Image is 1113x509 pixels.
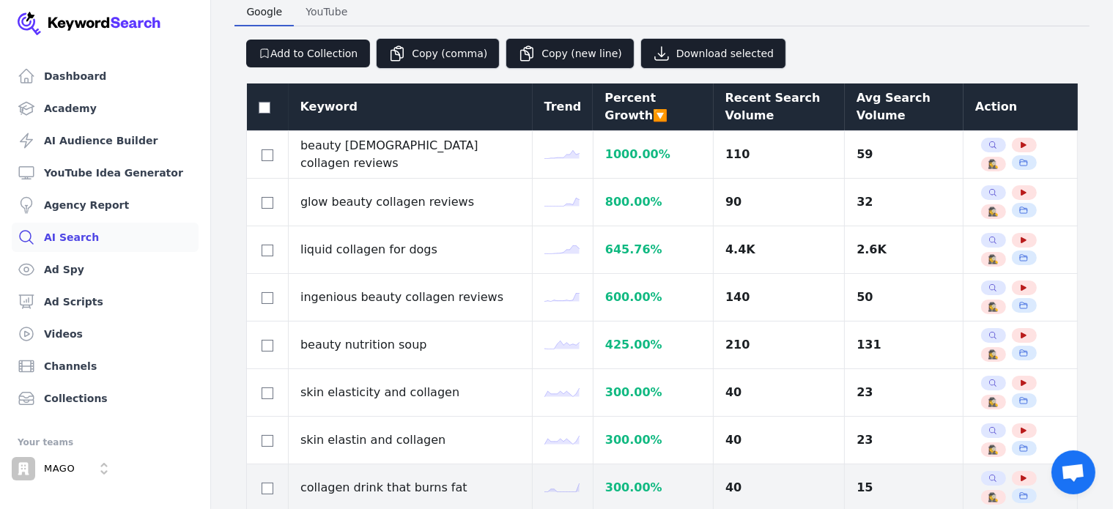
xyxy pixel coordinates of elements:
[12,319,199,349] a: Videos
[289,226,533,274] td: liquid collagen for dogs
[12,457,116,480] button: Open organization switcher
[988,349,999,360] span: 🕵️‍♀️
[12,223,199,252] a: AI Search
[725,146,832,163] div: 110
[289,274,533,322] td: ingenious beauty collagen reviews
[857,336,951,354] div: 131
[289,369,533,417] td: skin elasticity and collagen
[988,491,999,503] span: 🕵️‍♀️
[605,336,701,354] div: 425.00 %
[975,98,1066,116] div: Action
[640,38,786,69] button: Download selected
[12,457,35,480] img: MAGO
[987,301,999,313] button: 🕵️‍♀️
[987,396,999,408] button: 🕵️‍♀️
[12,287,199,316] a: Ad Scripts
[857,479,951,497] div: 15
[725,384,832,401] div: 40
[725,241,832,259] div: 4.4K
[544,98,582,116] div: Trend
[246,40,370,67] button: Add to Collection
[605,384,701,401] div: 300.00 %
[725,193,832,211] div: 90
[506,38,635,69] button: Copy (new line)
[12,158,199,187] a: YouTube Idea Generator
[12,62,199,91] a: Dashboard
[240,1,288,22] span: Google
[289,179,533,226] td: glow beauty collagen reviews
[44,462,75,475] p: MAGO
[605,431,701,449] div: 300.00 %
[987,206,999,218] button: 🕵️‍♀️
[988,301,999,313] span: 🕵️‍♀️
[289,322,533,369] td: beauty nutrition soup
[12,255,199,284] a: Ad Spy
[988,206,999,218] span: 🕵️‍♀️
[988,444,999,456] span: 🕵️‍♀️
[604,89,701,125] div: Percent Growth 🔽
[605,146,701,163] div: 1000.00 %
[12,352,199,381] a: Channels
[987,491,999,503] button: 🕵️‍♀️
[857,89,952,125] div: Avg Search Volume
[18,434,193,451] div: Your teams
[987,253,999,265] button: 🕵️‍♀️
[857,193,951,211] div: 32
[605,241,701,259] div: 645.76 %
[605,193,701,211] div: 800.00 %
[300,1,353,22] span: YouTube
[857,384,951,401] div: 23
[725,336,832,354] div: 210
[987,158,999,170] button: 🕵️‍♀️
[725,479,832,497] div: 40
[857,289,951,306] div: 50
[988,396,999,408] span: 🕵️‍♀️
[857,431,951,449] div: 23
[289,131,533,179] td: beauty [DEMOGRAPHIC_DATA] collagen reviews
[18,12,161,35] img: Your Company
[988,158,999,170] span: 🕵️‍♀️
[988,253,999,265] span: 🕵️‍♀️
[376,38,500,69] button: Copy (comma)
[857,146,951,163] div: 59
[1051,450,1095,494] div: Open chat
[725,289,832,306] div: 140
[12,190,199,220] a: Agency Report
[857,241,951,259] div: 2.6K
[12,384,199,413] a: Collections
[289,417,533,464] td: skin elastin and collagen
[725,89,833,125] div: Recent Search Volume
[12,126,199,155] a: AI Audience Builder
[12,94,199,123] a: Academy
[725,431,832,449] div: 40
[605,479,701,497] div: 300.00 %
[300,98,521,116] div: Keyword
[987,349,999,360] button: 🕵️‍♀️
[605,289,701,306] div: 600.00 %
[987,444,999,456] button: 🕵️‍♀️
